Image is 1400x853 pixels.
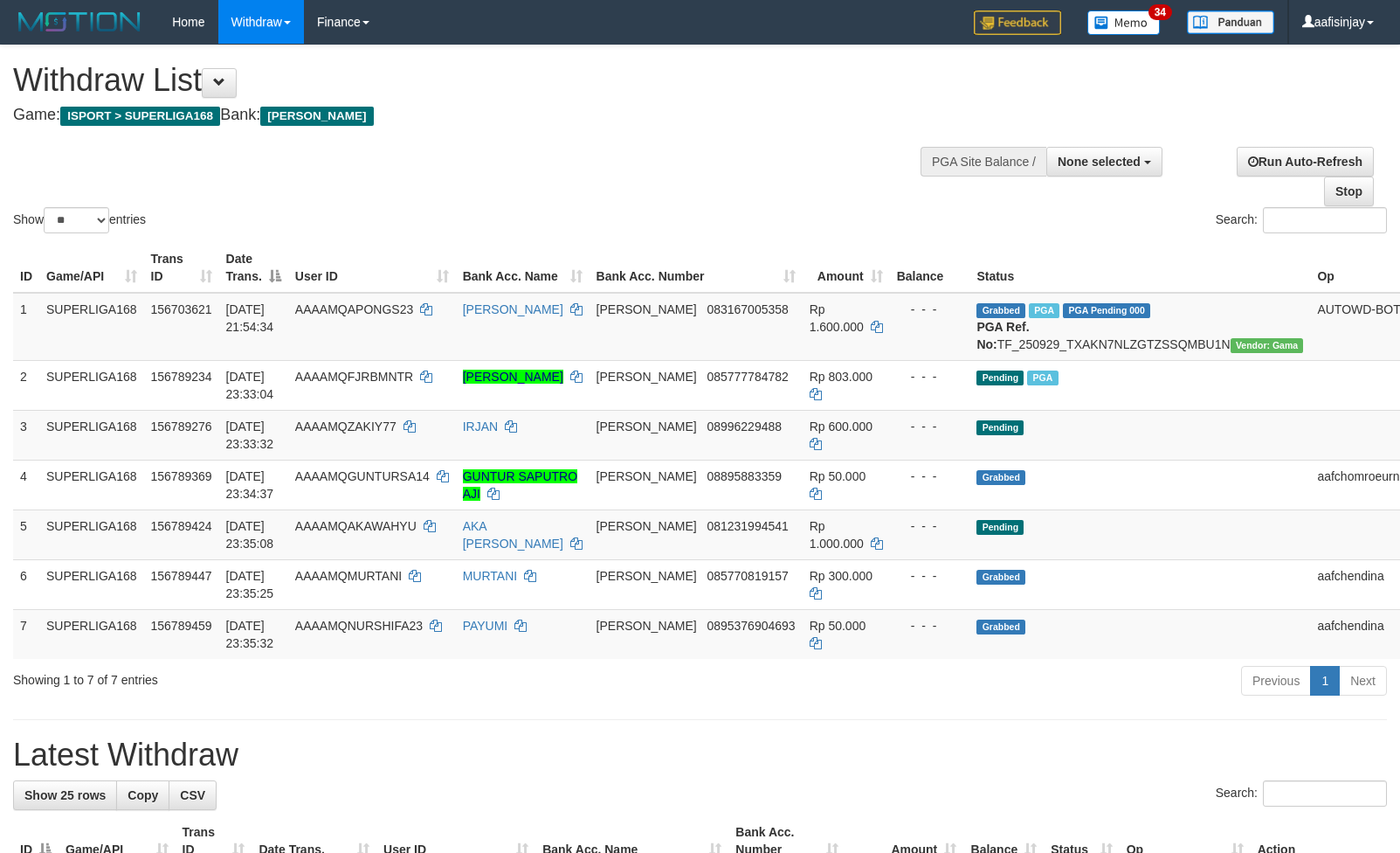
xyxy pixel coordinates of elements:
td: 2 [13,360,39,410]
span: Rp 50.000 [810,469,866,483]
span: ISPORT > SUPERLIGA168 [60,107,220,126]
label: Show entries [13,207,146,233]
th: Bank Acc. Name: activate to sort column ascending [456,243,590,293]
span: [PERSON_NAME] [597,569,697,583]
span: [PERSON_NAME] [597,420,697,433]
span: 156789369 [151,469,212,483]
span: Copy 0895376904693 to clipboard [707,619,795,633]
span: AAAAMQAKAWAHYU [295,519,417,533]
span: Rp 50.000 [810,619,866,633]
a: IRJAN [463,420,498,433]
span: Copy 083167005358 to clipboard [707,302,788,316]
select: Showentries [44,207,109,233]
span: [PERSON_NAME] [597,302,697,316]
td: 3 [13,410,39,460]
td: SUPERLIGA168 [39,410,144,460]
span: [DATE] 23:35:25 [226,569,274,600]
span: 34 [1148,4,1172,20]
td: 1 [13,293,39,361]
span: [PERSON_NAME] [597,619,697,633]
h1: Latest Withdraw [13,738,1387,773]
span: Copy 08996229488 to clipboard [707,420,782,433]
span: Marked by aafandaneth [1027,371,1058,385]
span: Rp 300.000 [810,569,872,583]
span: Copy 085770819157 to clipboard [707,569,788,583]
a: AKA [PERSON_NAME] [463,519,563,551]
th: Status [969,243,1310,293]
a: Stop [1324,177,1374,206]
span: Copy 081231994541 to clipboard [707,519,788,533]
img: Button%20Memo.svg [1087,10,1161,35]
span: 156789276 [151,420,212,433]
a: MURTANI [463,569,517,583]
span: [PERSON_NAME] [597,370,697,384]
span: [PERSON_NAME] [597,469,697,483]
div: - - - [897,368,963,385]
a: 1 [1310,666,1340,696]
span: Rp 1.000.000 [810,519,864,551]
th: Game/API: activate to sort column ascending [39,243,144,293]
a: Copy [116,780,169,810]
label: Search: [1216,780,1387,807]
td: SUPERLIGA168 [39,360,144,410]
span: AAAAMQFJRBMNTR [295,370,413,384]
img: Feedback.jpg [974,10,1061,35]
span: Copy 08895883359 to clipboard [707,469,782,483]
a: GUNTUR SAPUTRO AJI [463,469,577,501]
td: SUPERLIGA168 [39,293,144,361]
div: - - - [897,617,963,635]
div: - - - [897,468,963,485]
td: SUPERLIGA168 [39,460,144,510]
span: 156789447 [151,569,212,583]
span: [DATE] 23:35:32 [226,619,274,650]
td: SUPERLIGA168 [39,559,144,609]
a: Next [1339,666,1387,696]
span: 156789424 [151,519,212,533]
span: AAAAMQAPONGS23 [295,302,413,316]
span: Grabbed [976,470,1025,485]
span: Pending [976,520,1024,535]
td: SUPERLIGA168 [39,609,144,659]
th: User ID: activate to sort column ascending [288,243,456,293]
span: Marked by aafchhiseyha [1029,303,1059,318]
span: [DATE] 23:33:04 [226,370,274,401]
th: Trans ID: activate to sort column ascending [144,243,219,293]
span: [DATE] 23:33:32 [226,420,274,451]
span: 156789459 [151,619,212,633]
td: 4 [13,460,39,510]
img: MOTION_logo.png [13,9,146,35]
td: 5 [13,510,39,559]
td: SUPERLIGA168 [39,510,144,559]
input: Search: [1263,780,1387,807]
div: - - - [897,567,963,585]
span: AAAAMQMURTANI [295,569,402,583]
span: 156703621 [151,302,212,316]
label: Search: [1216,207,1387,233]
div: - - - [897,301,963,318]
span: [DATE] 23:35:08 [226,519,274,551]
span: Rp 1.600.000 [810,302,864,334]
b: PGA Ref. No: [976,320,1029,351]
button: None selected [1046,147,1162,177]
a: CSV [169,780,217,810]
h4: Game: Bank: [13,107,916,124]
span: Rp 803.000 [810,370,872,384]
a: Show 25 rows [13,780,117,810]
span: Grabbed [976,303,1025,318]
span: AAAAMQNURSHIFA23 [295,619,423,633]
td: 7 [13,609,39,659]
span: CSV [180,788,205,802]
span: 156789234 [151,370,212,384]
td: TF_250929_TXAKN7NLZGTZSSQMBU1N [969,293,1310,361]
div: - - - [897,517,963,535]
span: [DATE] 21:54:34 [226,302,274,334]
span: Rp 600.000 [810,420,872,433]
span: [PERSON_NAME] [597,519,697,533]
span: Grabbed [976,570,1025,585]
a: PAYUMI [463,619,508,633]
span: Copy 085777784782 to clipboard [707,370,788,384]
img: panduan.png [1187,10,1274,34]
span: Pending [976,420,1024,435]
input: Search: [1263,207,1387,233]
span: None selected [1058,155,1141,169]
